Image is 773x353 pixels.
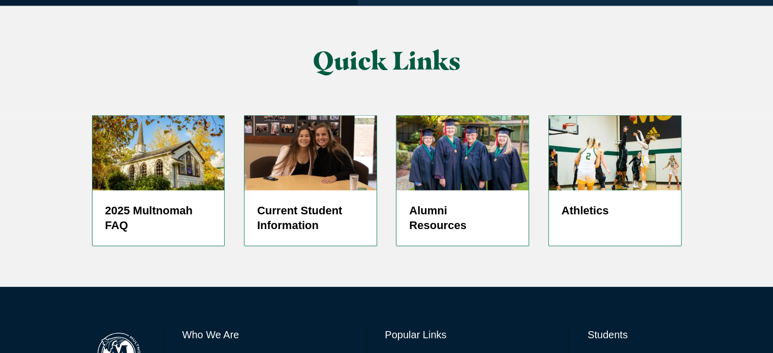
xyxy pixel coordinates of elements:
img: WBBALL_WEB [549,116,681,190]
h6: Who We Are [182,328,348,342]
h5: Athletics [562,203,668,218]
img: screenshot-2024-05-27-at-1.37.12-pm [244,116,377,190]
a: 50 Year Alumni 2019 Alumni Resources [396,115,529,246]
a: screenshot-2024-05-27-at-1.37.12-pm Current Student Information [244,115,377,246]
h6: Popular Links [385,328,550,342]
h5: Alumni Resources [409,203,516,234]
h5: Current Student Information [257,203,364,234]
a: Women's Basketball player shooting jump shot Athletics [548,115,682,246]
h6: Students [588,328,681,342]
img: 50 Year Alumni 2019 [396,116,529,190]
h5: 2025 Multnomah FAQ [105,203,212,234]
h2: Quick Links [193,47,580,75]
img: Prayer Chapel in Fall [92,116,225,190]
a: Prayer Chapel in Fall 2025 Multnomah FAQ [92,115,225,246]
